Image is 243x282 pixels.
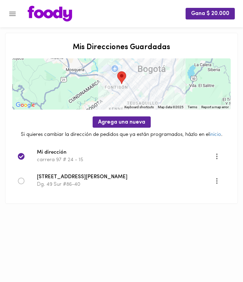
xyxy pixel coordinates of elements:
[37,173,214,181] span: [STREET_ADDRESS][PERSON_NAME]
[124,105,154,110] button: Keyboard shortcuts
[186,8,235,19] button: Gana $ 20.000
[37,156,214,164] p: carrera 97 # 24 - 15
[28,6,72,22] img: logo.png
[4,5,21,22] button: Menu
[117,71,126,84] div: Tu dirección
[158,105,184,109] span: Map data ©2025
[37,181,214,188] p: Dg. 49 Sur #86-40
[14,101,37,110] a: Open this area in Google Maps (opens a new window)
[208,148,225,165] button: Opciones
[210,249,243,282] iframe: Messagebird Livechat Widget
[37,149,214,157] span: Mi dirección
[188,105,197,109] a: Terms
[98,119,145,126] span: Agrega una nueva
[12,43,231,52] h2: Mis Direcciones Guardadas
[191,11,229,17] span: Gana $ 20.000
[201,105,229,109] a: Report a map error
[93,116,151,128] button: Agrega una nueva
[14,101,37,110] img: Google
[12,131,231,138] p: Si quieres cambiar la dirección de pedidos que ya están programados, házlo en el .
[210,132,221,137] a: inicio
[208,172,225,189] button: More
